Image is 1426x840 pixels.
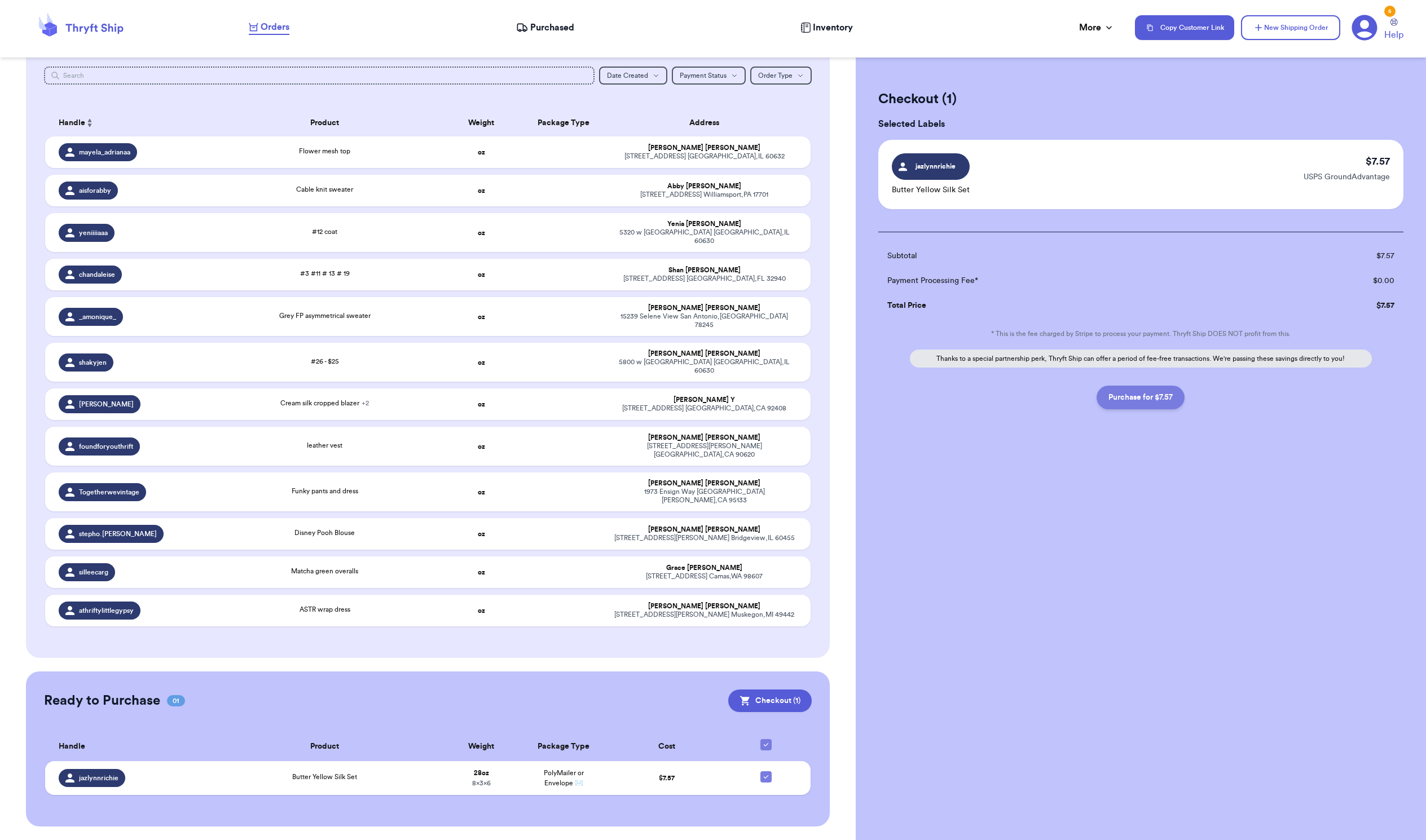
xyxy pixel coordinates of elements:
td: $ 0.00 [1264,268,1403,293]
input: Search [44,67,595,85]
th: Product [210,732,441,761]
div: [PERSON_NAME] Y [611,396,797,404]
span: #26 - $25 [311,358,339,365]
strong: oz [478,607,485,614]
div: 5800 w [GEOGRAPHIC_DATA] [GEOGRAPHIC_DATA] , IL 60630 [611,358,797,375]
strong: oz [478,313,485,320]
span: Grey FP asymmetrical sweater [279,312,371,319]
div: Abby [PERSON_NAME] [611,182,797,191]
span: Togetherwevintage [79,488,139,497]
div: [PERSON_NAME] [PERSON_NAME] [611,144,797,152]
div: Grace [PERSON_NAME] [611,564,797,572]
div: [PERSON_NAME] [PERSON_NAME] [611,350,797,358]
span: ASTR wrap dress [300,606,350,613]
span: [PERSON_NAME] [79,400,134,409]
span: Payment Status [680,72,727,79]
span: #3 #11 # 13 # 19 [300,270,350,277]
a: Inventory [800,21,853,34]
span: Funky pants and dress [292,488,358,494]
strong: oz [478,229,485,236]
div: More [1079,21,1115,34]
div: [STREET_ADDRESS] Williamsport , PA 17701 [611,191,797,199]
div: [PERSON_NAME] [PERSON_NAME] [611,479,797,488]
div: [STREET_ADDRESS] [GEOGRAPHIC_DATA] , CA 92408 [611,404,797,413]
span: 8 x 3 x 6 [472,780,491,786]
span: yeniiiiaaa [79,228,108,237]
td: Payment Processing Fee* [878,268,1264,293]
strong: oz [478,271,485,278]
button: Purchase for $7.57 [1097,386,1185,409]
div: [STREET_ADDRESS][PERSON_NAME] Bridgeview , IL 60455 [611,534,797,542]
p: Thanks to a special partnership perk, Thryft Ship can offer a period of fee-free transactions. We... [910,350,1372,368]
td: Total Price [878,293,1264,318]
span: Matcha green overalls [291,568,358,574]
strong: oz [478,359,485,366]
div: Yenia [PERSON_NAME] [611,220,797,228]
button: Order Type [750,67,812,85]
div: [PERSON_NAME] [PERSON_NAME] [611,434,797,442]
span: silleecarg [79,568,108,577]
div: Shan [PERSON_NAME] [611,266,797,275]
div: [STREET_ADDRESS] Camas , WA 98607 [611,572,797,581]
strong: oz [478,569,485,576]
span: Cable knit sweater [296,186,353,193]
button: Copy Customer Link [1135,15,1234,40]
th: Product [210,109,441,136]
button: Checkout (1) [728,689,812,712]
span: foundforyouthrift [79,442,133,451]
span: _amonique_ [79,312,116,321]
h3: Selected Labels [878,117,1403,131]
span: jazlynnrichie [79,773,118,782]
div: 5320 w [GEOGRAPHIC_DATA] [GEOGRAPHIC_DATA] , IL 60630 [611,228,797,245]
button: Sort ascending [85,116,94,130]
span: Butter Yellow Silk Set [292,773,357,780]
span: Flower mesh top [299,148,350,154]
strong: oz [478,149,485,156]
span: Inventory [813,21,853,34]
span: Cream silk cropped blazer [280,400,369,406]
span: Help [1384,28,1403,42]
strong: 28 oz [474,770,489,776]
th: Cost [605,732,728,761]
span: Order Type [758,72,793,79]
a: Purchased [516,21,574,34]
div: [STREET_ADDRESS][PERSON_NAME] Muskegon , MI 49442 [611,611,797,619]
a: 5 [1352,15,1377,41]
p: Butter Yellow Silk Set [892,184,970,196]
div: [STREET_ADDRESS][PERSON_NAME] [GEOGRAPHIC_DATA] , CA 90620 [611,442,797,459]
span: Orders [261,20,289,34]
span: Disney Pooh Blouse [294,529,355,536]
span: + 2 [362,400,369,406]
span: 01 [167,695,185,706]
span: Purchased [530,21,574,34]
strong: oz [478,187,485,194]
div: 1973 Ensign Way [GEOGRAPHIC_DATA][PERSON_NAME] , CA 95133 [611,488,797,505]
th: Weight [440,732,522,761]
span: Date Created [607,72,648,79]
span: chandaleise [79,270,115,279]
span: leather vest [307,442,342,449]
strong: oz [478,401,485,408]
td: Subtotal [878,244,1264,268]
p: $ 7.57 [1366,153,1390,169]
div: 15239 Selene View San Antonio , [GEOGRAPHIC_DATA] 78245 [611,312,797,329]
strong: oz [478,489,485,496]
button: New Shipping Order [1241,15,1340,40]
span: aisforabby [79,186,111,195]
th: Package Type [522,109,605,136]
strong: oz [478,443,485,450]
span: Handle [59,117,85,129]
h2: Ready to Purchase [44,692,160,710]
span: athriftylittlegypsy [79,606,134,615]
span: Handle [59,741,85,753]
th: Weight [440,109,522,136]
div: [PERSON_NAME] [PERSON_NAME] [611,602,797,611]
span: $ 7.57 [659,775,675,781]
span: jazlynnrichie [912,161,960,171]
span: shakyjen [79,358,107,367]
td: $ 7.57 [1264,293,1403,318]
p: USPS GroundAdvantage [1304,171,1390,183]
a: Orders [249,20,289,35]
h2: Checkout ( 1 ) [878,90,1403,108]
div: [PERSON_NAME] [PERSON_NAME] [611,525,797,534]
